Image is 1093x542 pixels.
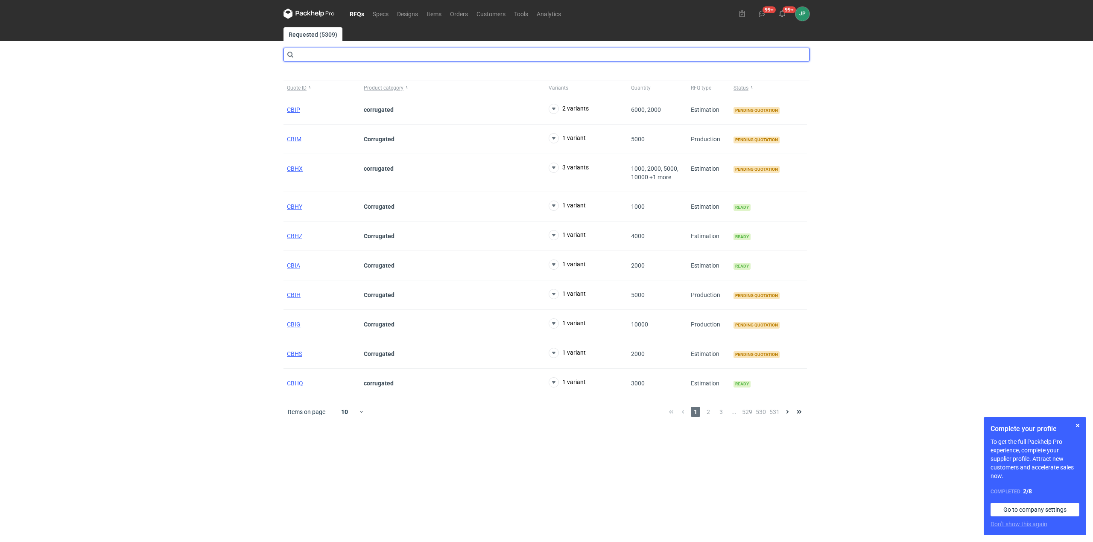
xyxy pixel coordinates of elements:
[755,7,769,20] button: 99+
[631,165,678,181] span: 1000, 2000, 5000, 10000 +1 more
[631,85,651,91] span: Quantity
[364,85,403,91] span: Product category
[549,230,586,240] button: 1 variant
[549,259,586,270] button: 1 variant
[687,310,730,339] div: Production
[368,9,393,19] a: Specs
[283,81,360,95] button: Quote ID
[687,251,730,280] div: Estimation
[795,7,810,21] div: Justyna Powała
[631,106,661,113] span: 6000, 2000
[734,107,780,114] span: Pending quotation
[734,322,780,329] span: Pending quotation
[775,7,789,20] button: 99+
[795,7,810,21] button: JP
[283,9,335,19] svg: Packhelp Pro
[287,136,301,143] a: CBIM
[631,262,645,269] span: 2000
[769,407,780,417] span: 531
[687,221,730,251] div: Estimation
[704,407,713,417] span: 2
[734,137,780,143] span: Pending quotation
[734,351,780,358] span: Pending quotation
[991,487,1079,496] div: Completed:
[631,233,645,239] span: 4000
[742,407,752,417] span: 529
[287,291,301,298] a: CBIH
[549,289,586,299] button: 1 variant
[287,85,307,91] span: Quote ID
[364,262,395,269] strong: Corrugated
[631,350,645,357] span: 2000
[631,203,645,210] span: 1000
[287,321,301,328] a: CBIG
[631,136,645,143] span: 5000
[734,85,748,91] span: Status
[991,424,1079,434] h1: Complete your profile
[549,85,568,91] span: Variants
[364,233,395,239] strong: Corrugated
[422,9,446,19] a: Items
[532,9,565,19] a: Analytics
[287,262,300,269] a: CBIA
[287,350,302,357] a: CBHS
[364,106,394,113] strong: corrugated
[734,166,780,173] span: Pending quotation
[729,407,739,417] span: ...
[364,350,395,357] strong: Corrugated
[287,380,303,387] a: CBHQ
[549,133,586,143] button: 1 variant
[287,233,302,239] a: CBHZ
[283,27,342,41] a: Requested (5309)
[331,406,359,418] div: 10
[631,291,645,298] span: 5000
[472,9,510,19] a: Customers
[991,520,1047,528] button: Don’t show this again
[549,163,589,173] button: 3 variants
[734,233,751,240] span: Ready
[364,165,394,172] strong: corrugated
[734,204,751,211] span: Ready
[730,81,807,95] button: Status
[991,437,1079,480] p: To get the full Packhelp Pro experience, complete your supplier profile. Attract new customers an...
[364,203,395,210] strong: Corrugated
[687,339,730,369] div: Estimation
[687,95,730,125] div: Estimation
[687,154,730,192] div: Estimation
[360,81,545,95] button: Product category
[364,291,395,298] strong: Corrugated
[687,125,730,154] div: Production
[364,136,395,143] strong: Corrugated
[734,292,780,299] span: Pending quotation
[716,407,726,417] span: 3
[287,203,302,210] a: CBHY
[1023,488,1032,495] strong: 2 / 8
[691,407,700,417] span: 1
[991,503,1079,516] a: Go to company settings
[549,348,586,358] button: 1 variant
[687,192,730,221] div: Estimation
[631,321,648,328] span: 10000
[287,165,303,172] a: CBHX
[288,408,325,416] span: Items on page
[287,106,300,113] a: CBIP
[734,381,751,388] span: Ready
[631,380,645,387] span: 3000
[756,407,766,417] span: 530
[446,9,472,19] a: Orders
[691,85,711,91] span: RFQ type
[345,9,368,19] a: RFQs
[510,9,532,19] a: Tools
[364,380,394,387] strong: corrugated
[364,321,395,328] strong: Corrugated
